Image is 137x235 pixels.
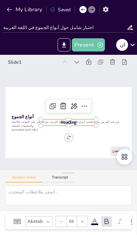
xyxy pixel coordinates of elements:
[27,52,77,157] p: Generated with [URL]
[53,211,79,235] div: إضافة مربعات نصية
[58,38,70,51] button: تصدير إلى PowerPoint
[3,23,127,32] input: إدراج العنوان
[53,99,65,117] span: Heading
[116,38,128,51] button: ا ن
[106,211,132,235] div: إضافة صور أو رسومات أو أشكال أو فيديو
[50,7,70,13] div: Saved
[116,39,128,51] div: ا ن
[26,217,44,226] div: Akatab
[5,175,43,183] button: Speaker Notes
[45,175,75,183] button: Transcript
[79,211,106,235] div: احصل على مدخلات في الوقت الفعلي من جمهورك
[26,211,53,235] div: إضافة شرائح جاهزة
[5,4,45,15] button: My Library
[72,38,105,51] button: Present
[76,57,90,80] strong: أنواع الجموع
